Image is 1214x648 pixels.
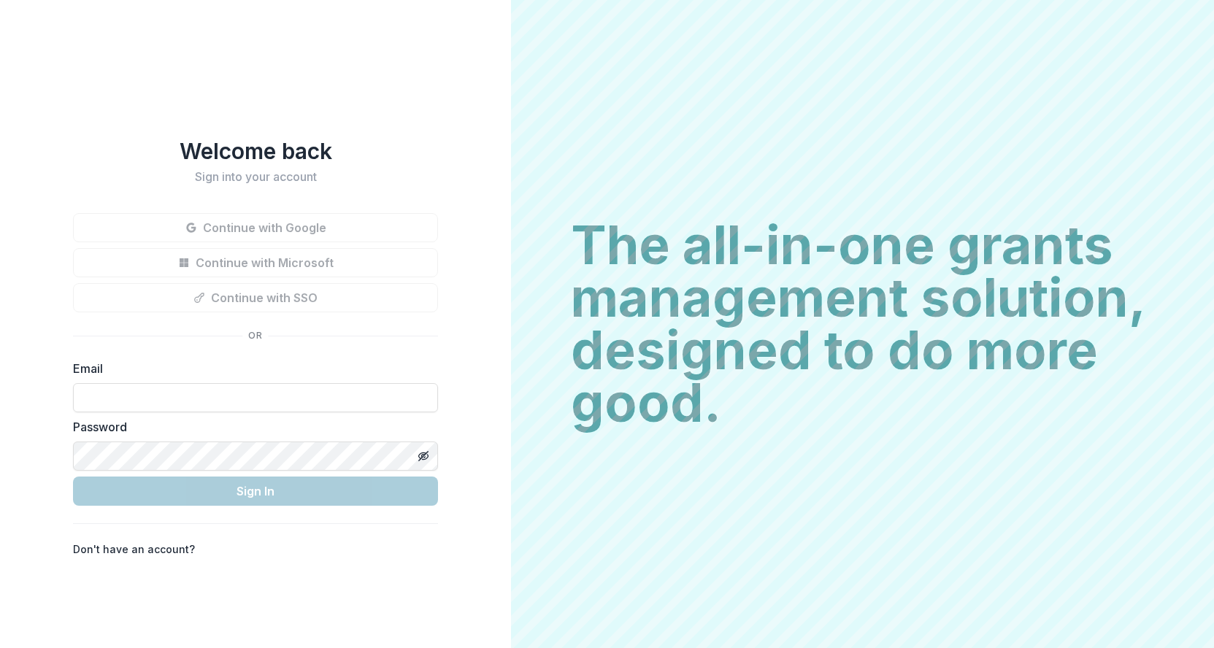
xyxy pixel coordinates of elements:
label: Password [73,418,429,436]
button: Continue with Google [73,213,438,242]
button: Toggle password visibility [412,444,435,468]
button: Continue with SSO [73,283,438,312]
button: Continue with Microsoft [73,248,438,277]
button: Sign In [73,477,438,506]
label: Email [73,360,429,377]
h1: Welcome back [73,138,438,164]
p: Don't have an account? [73,541,195,557]
h2: Sign into your account [73,170,438,184]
